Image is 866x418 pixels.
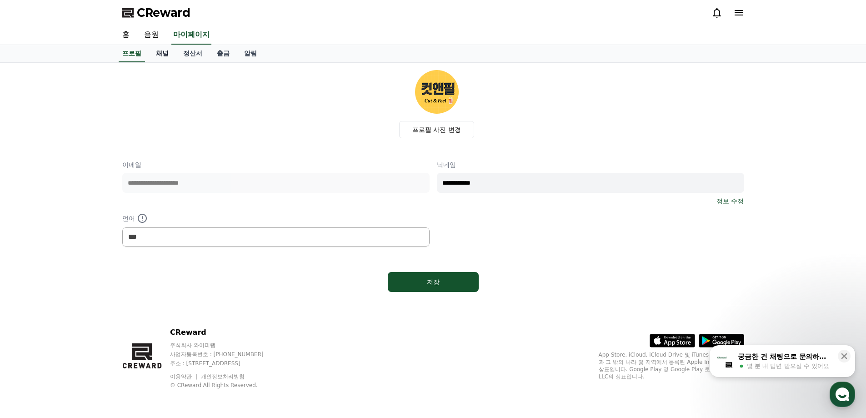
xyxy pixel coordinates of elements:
[60,288,117,311] a: 대화
[437,160,744,169] p: 닉네임
[122,5,190,20] a: CReward
[176,45,210,62] a: 정산서
[149,45,176,62] a: 채널
[3,288,60,311] a: 홈
[117,288,175,311] a: 설정
[83,302,94,310] span: 대화
[122,160,430,169] p: 이메일
[170,351,281,358] p: 사업자등록번호 : [PHONE_NUMBER]
[170,382,281,389] p: © CReward All Rights Reserved.
[170,342,281,349] p: 주식회사 와이피랩
[137,25,166,45] a: 음원
[170,327,281,338] p: CReward
[599,351,744,380] p: App Store, iCloud, iCloud Drive 및 iTunes Store는 미국과 그 밖의 나라 및 지역에서 등록된 Apple Inc.의 서비스 상표입니다. Goo...
[119,45,145,62] a: 프로필
[237,45,264,62] a: 알림
[210,45,237,62] a: 출금
[115,25,137,45] a: 홈
[716,196,744,206] a: 정보 수정
[415,70,459,114] img: profile_image
[137,5,190,20] span: CReward
[171,25,211,45] a: 마이페이지
[388,272,479,292] button: 저장
[170,373,199,380] a: 이용약관
[170,360,281,367] p: 주소 : [STREET_ADDRESS]
[122,213,430,224] p: 언어
[201,373,245,380] a: 개인정보처리방침
[399,121,474,138] label: 프로필 사진 변경
[140,302,151,309] span: 설정
[406,277,461,287] div: 저장
[29,302,34,309] span: 홈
